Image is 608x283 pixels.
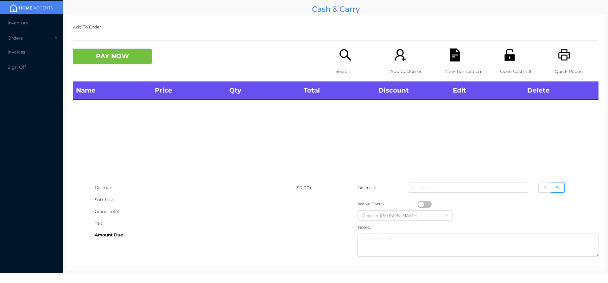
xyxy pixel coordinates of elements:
p: New Transaction [445,66,489,77]
p: Add To Order [73,21,598,33]
i: icon: down [445,214,449,218]
i: icon: user-add [394,48,407,61]
p: Discount [358,182,377,194]
th: Edit [450,81,524,100]
th: Total [301,81,375,100]
p: Add Customer [390,66,434,77]
span: Sign Off [8,64,26,70]
p: Quick Report [555,66,598,77]
div: Discount [95,182,295,194]
th: Name [73,81,152,100]
i: icon: file-text [448,48,461,61]
th: Price [152,81,226,100]
div: Tax [95,217,295,229]
span: % [556,185,560,190]
span: Inventory [8,20,28,26]
div: ($0.00) [295,182,336,194]
span: $ [543,185,546,190]
th: Delete [524,81,598,100]
input: Enter Discount [408,183,528,193]
i: icon: search [339,48,352,61]
div: Merch5 Lawrence [361,211,424,220]
label: Notes: [358,225,371,230]
th: Qty [226,81,301,100]
p: Open Cash Till [500,66,544,77]
div: Amount Due [95,229,295,241]
div: Waive Taxes [358,198,418,210]
button: PAY NOW [73,48,152,64]
div: Sub-Total [95,194,295,206]
div: Cash & Carry [66,3,605,15]
img: mainBanner [8,3,55,13]
span: Invoices [8,49,25,55]
i: icon: unlock [503,48,516,61]
div: Grand Total [95,206,295,217]
th: Discount [375,81,450,100]
i: icon: printer [558,48,571,61]
p: Search [336,66,379,77]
